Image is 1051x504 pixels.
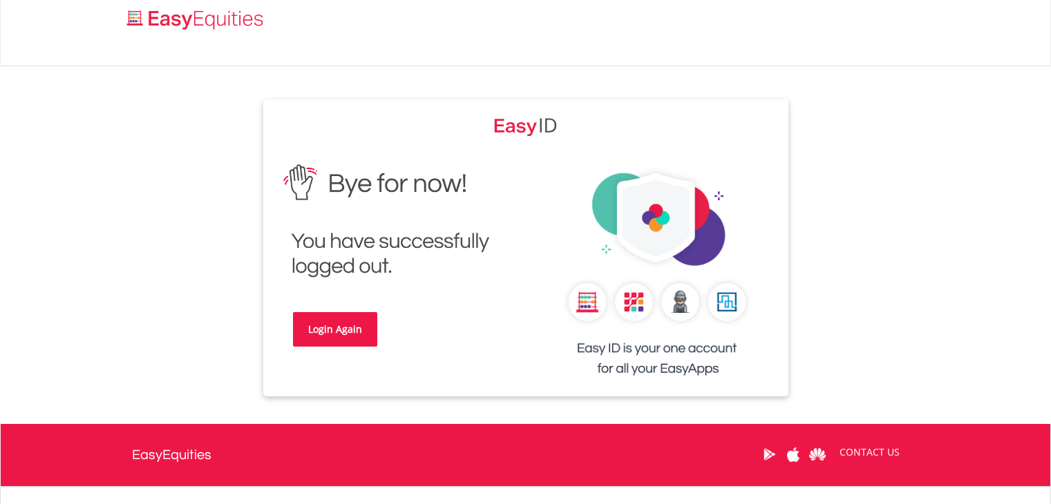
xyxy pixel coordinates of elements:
img: EasyEquities [494,113,558,137]
a: Huawei [806,433,830,476]
a: Login Again [293,312,377,347]
a: Google Play [757,433,782,476]
a: Apple [782,433,806,476]
a: EasyEquities [132,424,211,486]
a: CONTACT US [830,433,909,472]
img: EasyEquities [274,155,515,288]
img: EasyEquities [536,155,778,396]
a: Home page [122,3,269,31]
img: EasyEquities_Logo.png [124,8,269,31]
